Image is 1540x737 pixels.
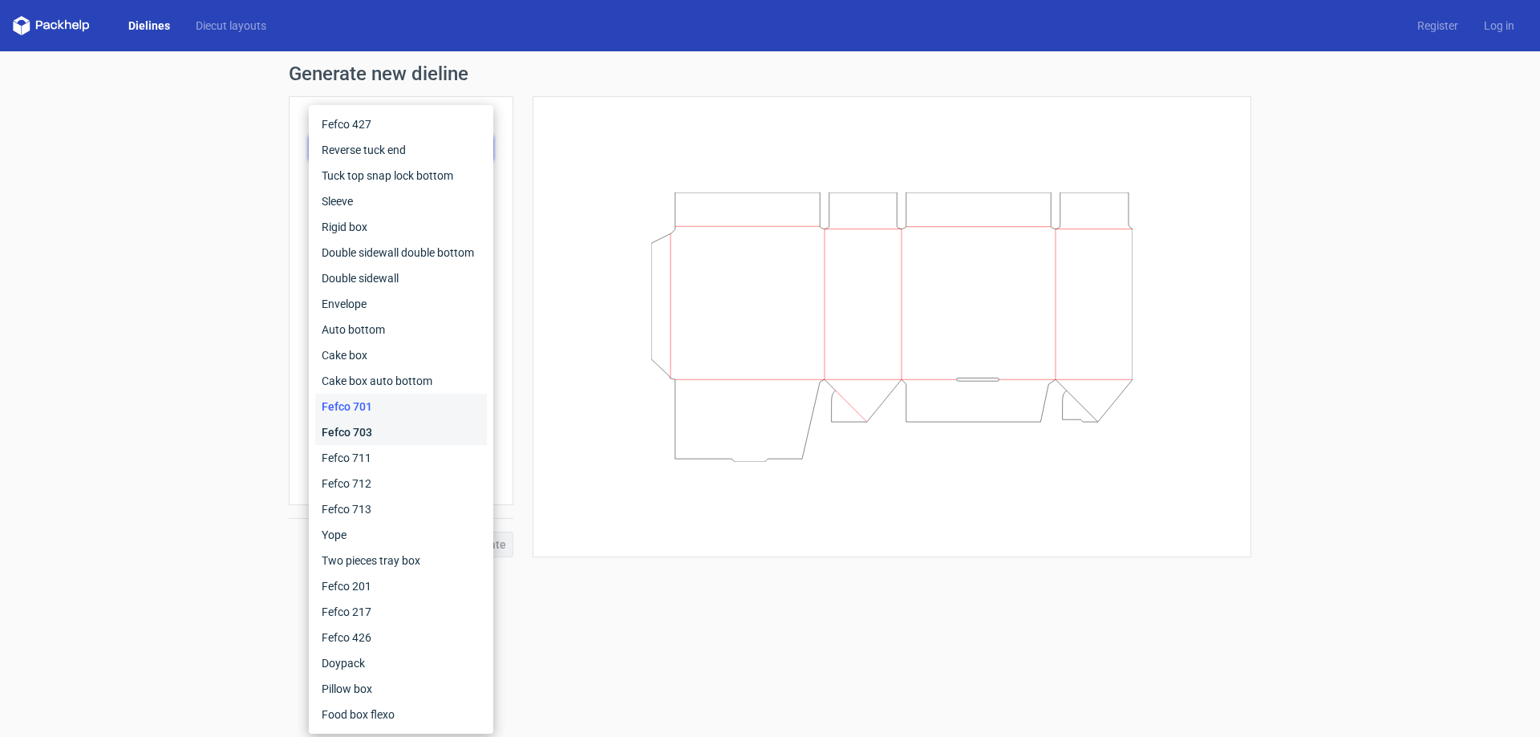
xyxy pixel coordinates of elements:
[315,650,487,676] div: Doypack
[315,188,487,214] div: Sleeve
[315,471,487,496] div: Fefco 712
[315,342,487,368] div: Cake box
[289,64,1251,83] h1: Generate new dieline
[315,291,487,317] div: Envelope
[315,496,487,522] div: Fefco 713
[315,419,487,445] div: Fefco 703
[315,548,487,573] div: Two pieces tray box
[315,368,487,394] div: Cake box auto bottom
[315,676,487,702] div: Pillow box
[315,265,487,291] div: Double sidewall
[315,625,487,650] div: Fefco 426
[315,573,487,599] div: Fefco 201
[315,317,487,342] div: Auto bottom
[1471,18,1527,34] a: Log in
[315,137,487,163] div: Reverse tuck end
[315,702,487,727] div: Food box flexo
[315,445,487,471] div: Fefco 711
[1404,18,1471,34] a: Register
[315,111,487,137] div: Fefco 427
[183,18,279,34] a: Diecut layouts
[315,163,487,188] div: Tuck top snap lock bottom
[315,214,487,240] div: Rigid box
[315,240,487,265] div: Double sidewall double bottom
[115,18,183,34] a: Dielines
[315,394,487,419] div: Fefco 701
[315,599,487,625] div: Fefco 217
[315,522,487,548] div: Yope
